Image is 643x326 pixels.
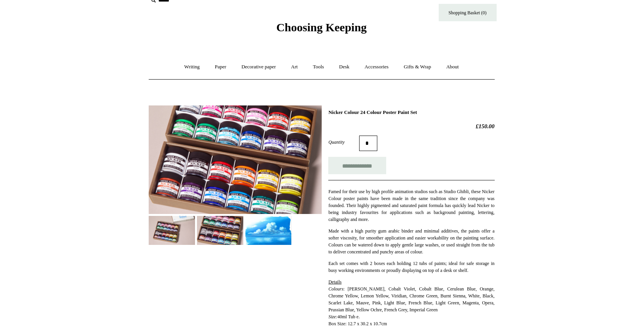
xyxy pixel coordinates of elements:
a: Decorative paper [234,57,283,77]
span: Choosing Keeping [276,21,366,34]
img: Nicker Colour 24 Colour Poster Paint Set [245,216,292,245]
p: Famed for their use by high profile animation studios such as Studio Ghibli, these Nicker Colour ... [328,188,494,223]
label: Quantity [328,139,359,146]
p: Each set comes with 2 boxes each holding 12 tubs of paints; ideal for safe storage in busy workin... [328,260,494,274]
a: Choosing Keeping [276,27,366,32]
a: Paper [208,57,233,77]
img: Nicker Colour 24 Colour Poster Paint Set [149,105,322,214]
a: Shopping Basket (0) [439,4,497,21]
img: Nicker Colour 24 Colour Poster Paint Set [197,216,243,245]
a: Gifts & Wrap [397,57,438,77]
h1: Nicker Colour 24 Colour Poster Paint Set [328,109,494,115]
a: Desk [332,57,356,77]
a: Tools [306,57,331,77]
em: Size: [328,314,337,319]
a: Writing [177,57,207,77]
em: Colours [328,286,343,292]
a: About [439,57,466,77]
span: Details [328,279,341,285]
a: Accessories [358,57,395,77]
a: Art [284,57,305,77]
h2: £150.00 [328,123,494,130]
p: Made with a high purity gum arabic binder and minimal additives, the paints offer a softer viscos... [328,228,494,255]
img: Nicker Colour 24 Colour Poster Paint Set [149,216,195,245]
